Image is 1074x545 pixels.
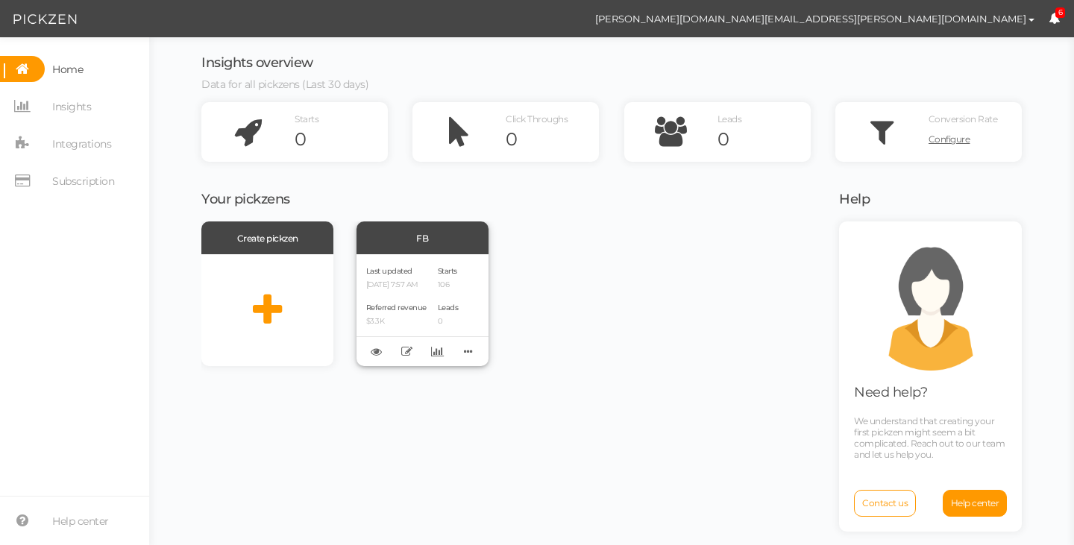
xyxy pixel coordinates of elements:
[438,266,457,276] span: Starts
[951,497,999,508] span: Help center
[506,113,568,125] span: Click Throughs
[366,317,427,327] p: $3.3K
[52,57,83,81] span: Home
[52,132,111,156] span: Integrations
[13,10,77,28] img: Pickzen logo
[366,280,427,290] p: [DATE] 7:57 AM
[438,317,459,327] p: 0
[854,384,927,400] span: Need help?
[929,113,998,125] span: Conversion Rate
[438,303,459,312] span: Leads
[854,415,1005,460] span: We understand that creating your first pickzen might seem a bit complicated. Reach out to our tea...
[366,303,427,312] span: Referred revenue
[52,169,114,193] span: Subscription
[201,78,368,91] span: Data for all pickzens (Last 30 days)
[366,266,412,276] span: Last updated
[595,13,1026,25] span: [PERSON_NAME][DOMAIN_NAME][EMAIL_ADDRESS][PERSON_NAME][DOMAIN_NAME]
[1055,7,1066,19] span: 6
[295,128,388,151] div: 0
[929,133,970,145] span: Configure
[839,191,870,207] span: Help
[943,490,1008,517] a: Help center
[52,509,109,533] span: Help center
[862,497,908,508] span: Contact us
[295,113,318,125] span: Starts
[201,54,313,71] span: Insights overview
[357,221,489,254] div: FB
[201,191,290,207] span: Your pickzens
[438,280,459,290] p: 106
[717,113,742,125] span: Leads
[52,95,91,119] span: Insights
[581,6,1049,31] button: [PERSON_NAME][DOMAIN_NAME][EMAIL_ADDRESS][PERSON_NAME][DOMAIN_NAME]
[237,233,298,244] span: Create pickzen
[555,6,581,32] img: a00b26fb8f279c8d0327e809b69b202b
[717,128,811,151] div: 0
[357,254,489,366] div: Last updated [DATE] 7:57 AM Referred revenue $3.3K Starts 106 Leads 0
[506,128,599,151] div: 0
[929,128,1022,151] a: Configure
[864,236,998,371] img: support.png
